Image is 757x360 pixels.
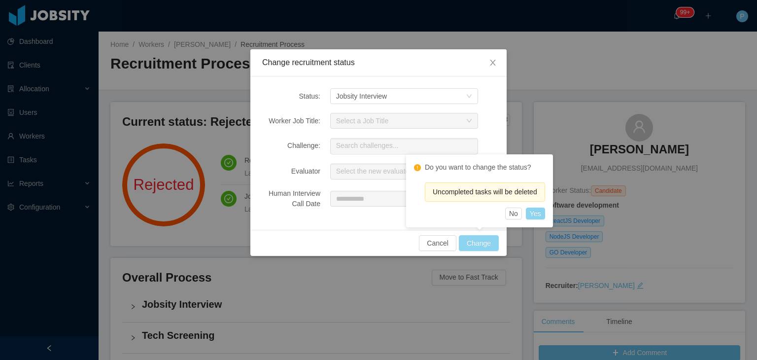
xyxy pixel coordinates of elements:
text: Do you want to change the status? [425,163,531,171]
div: Status: [262,91,320,102]
div: Evaluator [262,166,320,177]
span: Uncompleted tasks will be deleted [433,188,537,196]
button: Cancel [419,235,456,251]
button: Yes [526,208,545,219]
div: Challenge: [262,141,320,151]
div: Change recruitment status [262,57,495,68]
i: icon: down [466,93,472,100]
i: icon: exclamation-circle [414,164,421,171]
button: No [505,208,522,219]
button: Change [459,235,499,251]
div: Jobsity Interview [336,89,387,104]
i: icon: close [489,59,497,67]
i: icon: down [466,118,472,125]
button: Close [479,49,507,77]
div: Worker Job Title: [262,116,320,126]
div: Human Interview Call Date [262,188,320,209]
div: Select a Job Title [336,116,461,126]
